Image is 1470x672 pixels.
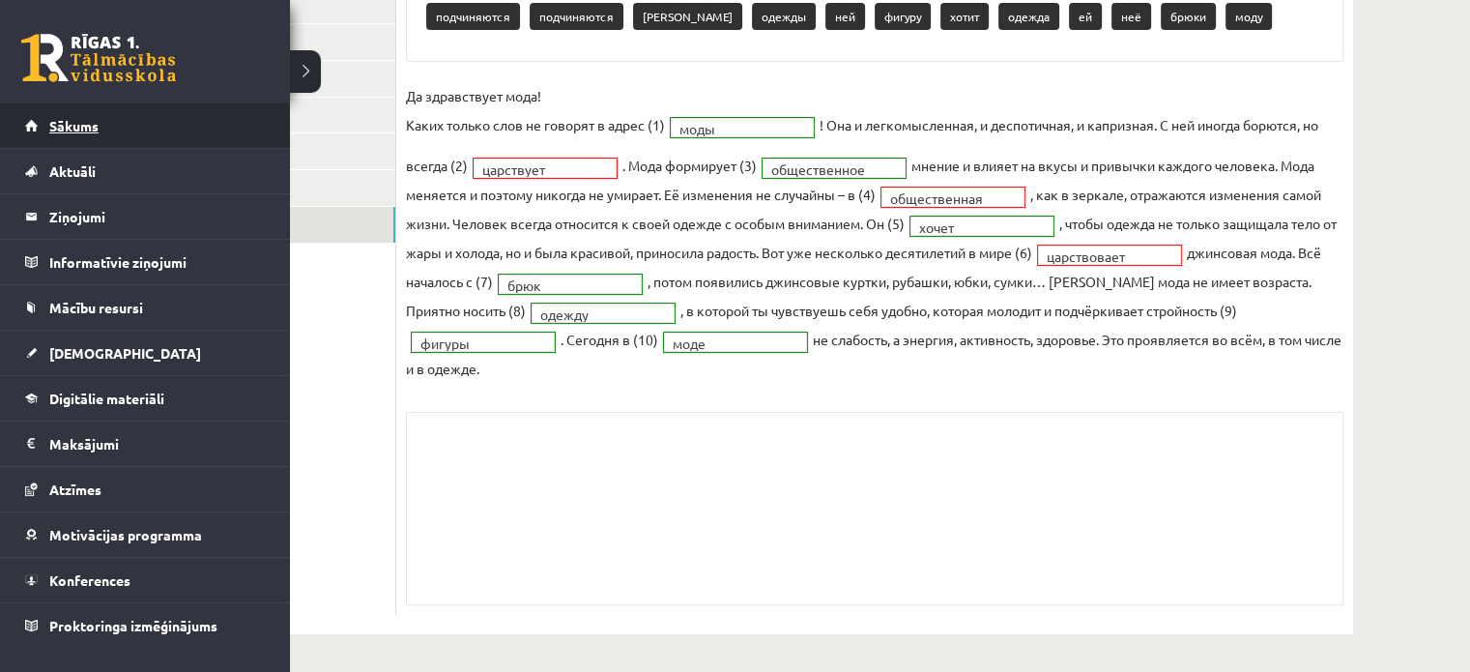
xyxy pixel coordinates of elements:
p: ней [825,3,865,30]
a: Mācību resursi [25,285,266,330]
span: Proktoringa izmēģinājums [49,617,217,634]
legend: Maksājumi [49,422,266,466]
p: брюки [1161,3,1216,30]
span: одежду [540,305,649,324]
p: ей [1069,3,1102,30]
span: Digitālie materiāli [49,390,164,407]
span: [DEMOGRAPHIC_DATA] [49,344,201,362]
p: подчиняются [426,3,520,30]
a: Proktoringa izmēģinājums [25,603,266,648]
a: Digitālie materiāli [25,376,266,421]
a: Sākums [25,103,266,148]
p: неё [1111,3,1151,30]
a: моды [671,118,814,137]
span: Aktuāli [49,162,96,180]
a: царствовает [1038,246,1181,265]
a: Motivācijas programma [25,512,266,557]
a: Aktuāli [25,149,266,193]
a: Informatīvie ziņojumi [25,240,266,284]
a: общественное [763,159,906,178]
span: фигуры [420,334,529,353]
span: Motivācijas programma [49,526,202,543]
span: общественная [890,189,998,208]
p: одежды [752,3,816,30]
a: царствует [474,159,617,178]
a: моде [664,333,807,352]
p: подчиняются [530,3,623,30]
a: Maksājumi [25,422,266,466]
legend: Ziņojumi [49,194,266,239]
span: Atzīmes [49,481,101,498]
span: Konferences [49,571,130,589]
span: царствовает [1047,247,1155,266]
p: Да здравствует мода! Каких только слов не говорят в адрес (1) [406,81,665,139]
span: брюк [507,276,616,295]
a: Rīgas 1. Tālmācības vidusskola [21,34,176,82]
a: фигуры [412,333,555,352]
legend: Informatīvie ziņojumi [49,240,266,284]
span: царствует [482,160,591,179]
span: общественное [771,160,879,179]
span: моды [679,119,788,138]
p: фигуру [875,3,931,30]
a: [DEMOGRAPHIC_DATA] [25,331,266,375]
a: общественная [881,188,1024,207]
p: [PERSON_NAME] [633,3,742,30]
a: брюк [499,275,642,294]
a: Ziņojumi [25,194,266,239]
span: моде [673,334,781,353]
span: Mācību resursi [49,299,143,316]
a: Konferences [25,558,266,602]
a: Atzīmes [25,467,266,511]
a: хочет [910,217,1053,236]
a: одежду [532,304,675,323]
span: хочет [919,218,1027,237]
p: одежда [998,3,1059,30]
p: хотит [940,3,989,30]
fieldset: ! Она и легкомысленная, и деспотичная, и капризная. С ней иногда борются, но всегда (2) . Мода фо... [406,81,1343,383]
span: Sākums [49,117,99,134]
p: моду [1225,3,1272,30]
